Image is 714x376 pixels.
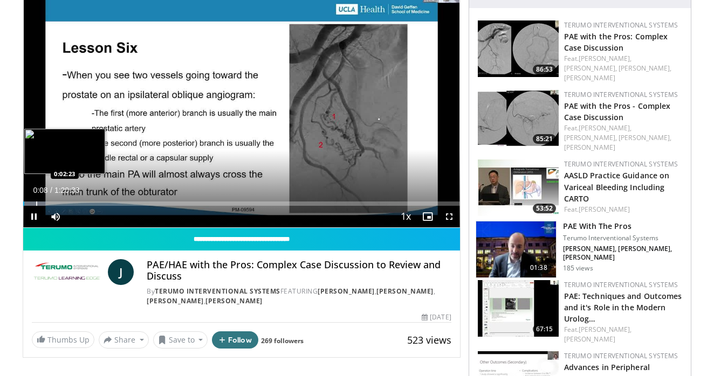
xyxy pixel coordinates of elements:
a: Terumo Interventional Systems [564,351,678,360]
img: 48030207-1c61-4b22-9de5-d5592b0ccd5b.150x105_q85_crop-smart_upscale.jpg [478,20,559,77]
div: By FEATURING , , , [147,287,451,306]
div: [DATE] [422,312,451,322]
a: PAE with the Pros - Complex Case Discussion [564,101,671,122]
img: d458a976-084f-4cc6-99db-43f8cfe48950.150x105_q85_crop-smart_upscale.jpg [478,159,559,216]
a: [PERSON_NAME], [619,64,671,73]
a: [PERSON_NAME], [579,54,631,63]
p: [PERSON_NAME], [PERSON_NAME], [PERSON_NAME] [563,245,684,262]
span: 85:21 [533,134,556,144]
a: [PERSON_NAME] [564,143,615,152]
a: Terumo Interventional Systems [564,20,678,30]
a: [PERSON_NAME], [564,64,617,73]
span: 1:20:33 [54,186,80,194]
a: Terumo Interventional Systems [564,159,678,169]
span: 67:15 [533,324,556,334]
a: [PERSON_NAME], [564,133,617,142]
a: J [108,259,134,285]
span: 01:38 [526,262,552,273]
a: 01:38 PAE With The Pros Terumo Interventional Systems [PERSON_NAME], [PERSON_NAME], [PERSON_NAME]... [476,221,684,278]
a: 86:53 [478,20,559,77]
span: 523 views [407,333,451,346]
div: Feat. [564,123,682,152]
a: [PERSON_NAME] [147,296,204,305]
a: [PERSON_NAME] [205,296,263,305]
button: Mute [45,206,66,227]
button: Pause [23,206,45,227]
a: [PERSON_NAME] [564,335,615,344]
a: Terumo Interventional Systems [564,90,678,99]
a: 67:15 [478,280,559,337]
h3: PAE With The Pros [563,221,684,232]
div: Feat. [564,54,682,83]
button: Follow [212,331,258,349]
a: 53:52 [478,159,559,216]
a: [PERSON_NAME], [579,325,631,334]
div: Progress Bar [23,201,460,206]
button: Fullscreen [438,206,460,227]
div: Feat. [564,325,682,344]
a: [PERSON_NAME] [564,73,615,82]
p: 185 views [563,264,593,273]
button: Enable picture-in-picture mode [417,206,438,227]
p: Terumo Interventional Systems [563,234,684,242]
a: PAE with the Pros: Complex Case Discussion [564,31,668,53]
a: Terumo Interventional Systems [564,280,678,289]
a: [PERSON_NAME], [579,123,631,133]
a: Thumbs Up [32,331,94,348]
a: [PERSON_NAME] [318,287,375,296]
span: 0:08 [33,186,47,194]
a: 85:21 [478,90,559,147]
h4: PAE/HAE with the Pros: Complex Case Discussion to Review and Discuss [147,259,451,282]
a: [PERSON_NAME] [579,205,630,214]
img: Terumo Interventional Systems [32,259,104,285]
button: Share [99,331,149,349]
a: AASLD Practice Guidance on Variceal Bleeding Including CARTO [564,170,670,203]
img: 2880b503-176d-42d6-8e25-38e0446d51c9.150x105_q85_crop-smart_upscale.jpg [478,90,559,147]
img: 93e049e9-62b1-41dc-8150-a6ce6f366562.150x105_q85_crop-smart_upscale.jpg [478,280,559,337]
img: image.jpeg [24,129,105,174]
span: 86:53 [533,65,556,74]
a: [PERSON_NAME], [619,133,671,142]
button: Playback Rate [395,206,417,227]
div: Feat. [564,205,682,214]
span: / [50,186,52,194]
a: 269 followers [261,336,304,345]
span: 53:52 [533,204,556,213]
a: Terumo Interventional Systems [155,287,280,296]
a: PAE: Techniques and Outcomes and it's Role in the Modern Urolog… [564,291,682,324]
button: Save to [153,331,208,349]
img: 9715e714-e860-404f-8564-9ff980d54d36.150x105_q85_crop-smart_upscale.jpg [476,221,556,277]
a: [PERSON_NAME] [376,287,434,296]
